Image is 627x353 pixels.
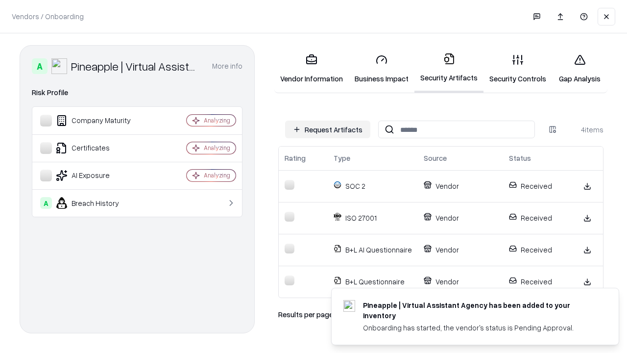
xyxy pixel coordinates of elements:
[483,46,552,92] a: Security Controls
[278,309,335,320] p: Results per page:
[334,153,350,163] div: Type
[40,170,157,181] div: AI Exposure
[40,197,52,209] div: A
[204,116,230,125] div: Analyzing
[343,300,355,312] img: trypineapple.com
[509,213,566,223] p: Received
[509,153,531,163] div: Status
[424,245,497,255] p: Vendor
[40,115,157,126] div: Company Maturity
[71,58,200,74] div: Pineapple | Virtual Assistant Agency
[509,181,566,191] p: Received
[552,46,607,92] a: Gap Analysis
[51,58,67,74] img: Pineapple | Virtual Assistant Agency
[424,277,497,287] p: Vendor
[509,245,566,255] p: Received
[414,45,483,93] a: Security Artifacts
[32,87,242,99] div: Risk Profile
[32,58,48,74] div: A
[204,171,230,179] div: Analyzing
[363,300,595,321] div: Pineapple | Virtual Assistant Agency has been added to your inventory
[334,213,412,223] p: ISO 27001
[334,181,412,191] p: SOC 2
[564,125,603,135] div: 4 items
[285,153,306,163] div: Rating
[363,323,595,333] div: Onboarding has started, the vendor's status is Pending Approval.
[285,121,370,138] button: Request Artifacts
[40,142,157,154] div: Certificates
[334,277,412,287] p: B+L Questionnaire
[212,57,242,75] button: More info
[424,181,497,191] p: Vendor
[509,277,566,287] p: Received
[12,11,84,22] p: Vendors / Onboarding
[204,144,230,152] div: Analyzing
[274,46,349,92] a: Vendor Information
[424,153,447,163] div: Source
[349,46,414,92] a: Business Impact
[334,245,412,255] p: B+L AI Questionnaire
[424,213,497,223] p: Vendor
[40,197,157,209] div: Breach History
